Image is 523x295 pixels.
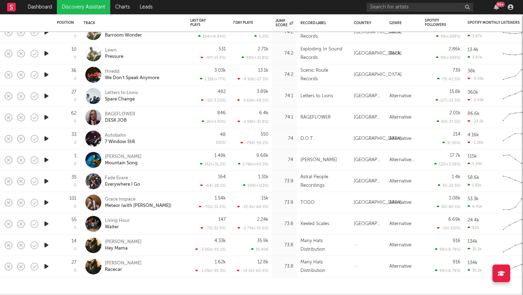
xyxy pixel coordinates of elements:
div: 14 [71,239,76,244]
div: 164 [218,175,226,179]
div: 3.97k [468,34,482,38]
div: 74.2 [276,71,293,79]
div: 6.41k [468,204,482,209]
div: -4.92k ( -27.3 % ) [238,77,268,81]
div: -3.45k [468,76,484,81]
div: 48 [220,132,226,137]
div: -1.26k [468,140,484,145]
div: [GEOGRAPHIC_DATA] [354,220,382,228]
div: 74 [276,135,293,143]
div: 147 [218,217,226,222]
div: 916 [453,260,460,264]
div: 0 [74,184,76,187]
div: Spotify Followers [425,18,450,27]
div: 0 [74,162,76,166]
div: D.O.T. [300,135,314,143]
div: -701 ( -31.4 % ) [199,204,226,209]
div: Exploding In Sound Records [300,24,347,41]
input: Search for artists [367,3,473,12]
div: 739 [453,68,460,73]
div: -3.56k ( -45.1 % ) [195,247,226,252]
div: [GEOGRAPHIC_DATA] [354,113,382,122]
div: 3.89k [257,89,268,94]
div: 99 ( +209 % ) [436,34,460,39]
div: 0 [74,269,76,273]
div: 2.71k [258,47,268,51]
div: Alternative [389,92,411,100]
div: 55 [71,218,76,222]
div: Many Hats Distribution [300,237,347,254]
div: 5.49k [468,162,482,166]
button: 99+ [494,4,499,10]
div: Alternative [389,220,411,228]
div: Last Day Plays [190,18,215,27]
div: 0 [74,34,76,38]
div: [PERSON_NAME] [300,156,337,164]
div: 1.08k [449,196,460,201]
div: Genre [389,21,414,25]
div: Alternative [389,113,411,122]
div: 3.03k [214,68,226,73]
div: [GEOGRAPHIC_DATA] [354,49,402,58]
div: [GEOGRAPHIC_DATA] [354,28,402,37]
div: Keeled Scales [300,220,329,228]
div: Alternative [389,262,411,271]
div: -1.05k ( -39.3 % ) [195,268,226,273]
div: 9.68k [256,153,268,158]
div: 35,908 [251,247,268,252]
div: Autobahn [105,132,135,139]
div: Waiter [105,224,130,230]
div: 13.1k [258,68,268,73]
div: [PERSON_NAME] [105,154,142,160]
div: 4.33k [214,239,226,243]
div: 35 [71,175,76,180]
div: Letters to Lions [105,90,138,96]
div: Meteor (with [PERSON_NAME]) [105,203,171,209]
div: Record Label [300,21,343,25]
a: Letters to LionsSpare Change [105,90,138,103]
div: [GEOGRAPHIC_DATA] [354,71,402,79]
div: Scenic Route Records [300,66,347,83]
div: 360k [468,90,478,95]
div: 164 ( +8.84 % ) [198,34,226,39]
div: 27 [71,90,76,94]
div: -97 ( -15.4 % ) [201,55,226,60]
div: 35.2k [468,247,482,251]
div: Position [57,21,74,25]
div: Rock [389,28,400,37]
div: 214 [453,132,460,137]
div: 0 [74,120,76,124]
div: Alternative [389,135,411,143]
div: 10 [71,47,76,52]
div: 74.1 [276,92,293,100]
div: 7 Day Plays [233,21,258,25]
div: 3.97k [468,55,482,60]
div: DESK JOB [105,118,135,124]
div: 485 ( +21.8 % ) [241,55,268,60]
div: -10 ( -110 % ) [437,226,460,230]
div: 2.86k [449,47,460,51]
div: -72 ( -32.9 % ) [201,226,226,230]
div: 16 ( +1.93 % ) [202,119,226,124]
div: [GEOGRAPHIC_DATA] [354,177,382,186]
div: 53.3k [468,197,479,201]
div: 38k [468,69,475,73]
div: 3 ( -50 % ) [442,141,460,145]
div: Rock [389,49,400,58]
div: [GEOGRAPHIC_DATA] [354,92,382,100]
a: [PERSON_NAME]Mountain Song [105,154,142,166]
div: Alternative [389,198,411,207]
div: 1.32k ( +77 % ) [200,77,226,81]
div: Barroom Wonder [105,32,142,39]
div: Racecar [105,267,142,273]
div: 0 [74,226,76,230]
div: 5,255 [254,34,268,39]
div: Alternative [389,177,411,186]
div: 99 ( +8.79 % ) [435,247,460,252]
div: 60 ( -37.5 % ) [437,119,460,124]
div: 1.48k [214,153,226,158]
div: -32.4k ( -68.3 % ) [237,204,268,209]
div: 35.9k [257,239,268,243]
div: 99 ( +8.79 % ) [435,268,460,273]
div: 0 [74,205,76,209]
